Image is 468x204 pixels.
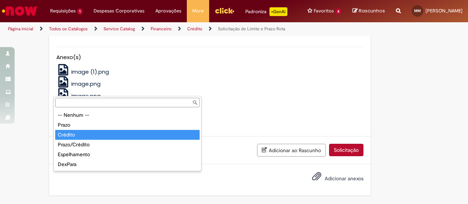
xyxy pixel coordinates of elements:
div: Prazo [55,120,200,130]
div: DexPara [55,159,200,169]
div: Crédito [55,130,200,140]
div: -- Nenhum -- [55,110,200,120]
div: Prazo/Crédito [55,140,200,150]
ul: Tipo de solicitação [54,109,201,171]
div: Espelhamento [55,150,200,159]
